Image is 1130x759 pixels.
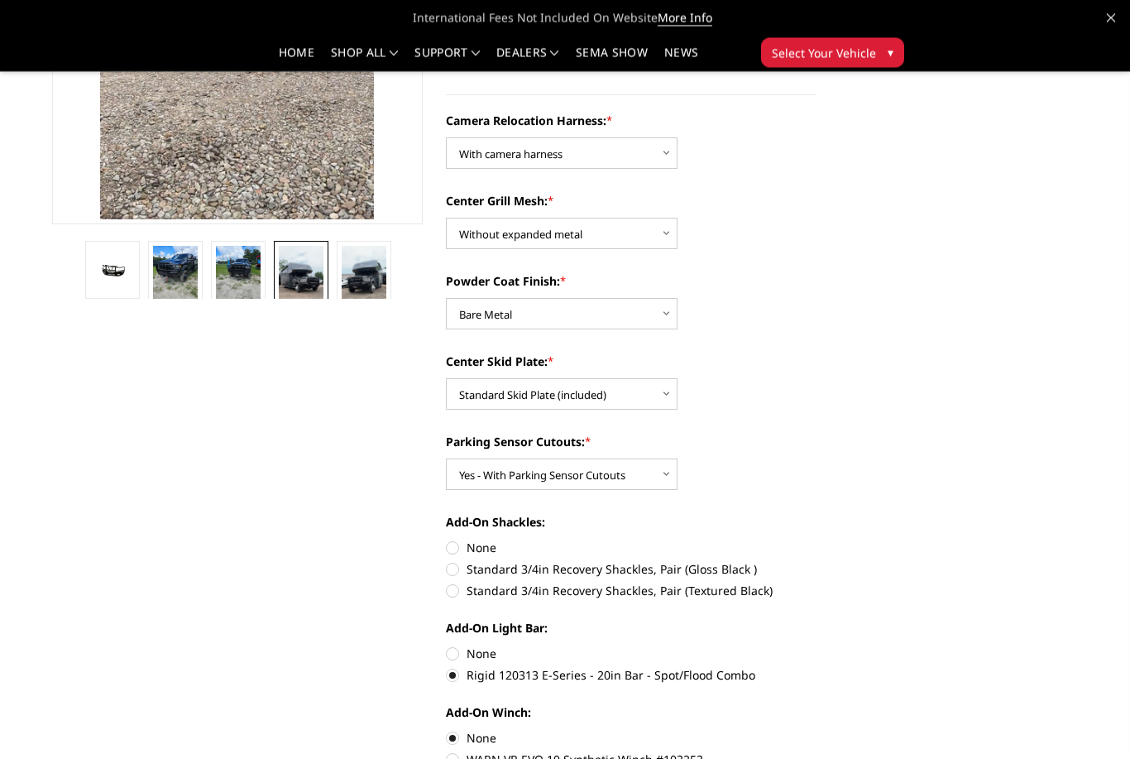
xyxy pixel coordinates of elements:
a: shop all [331,47,398,71]
label: Powder Coat Finish: [446,273,816,291]
a: Home [279,47,314,71]
label: Standard 3/4in Recovery Shackles, Pair (Textured Black) [446,583,816,600]
label: None [446,646,816,663]
a: Dealers [496,47,559,71]
span: Select Your Vehicle [772,45,876,62]
a: News [664,47,698,71]
label: Rigid 120313 E-Series - 20in Bar - Spot/Flood Combo [446,667,816,685]
label: Parking Sensor Cutouts: [446,434,816,451]
label: None [446,540,816,557]
label: Center Skid Plate: [446,353,816,371]
a: More Info [658,10,712,26]
button: Select Your Vehicle [761,38,904,68]
label: Standard 3/4in Recovery Shackles, Pair (Gloss Black ) [446,561,816,579]
img: 2019-2025 Ram 2500-3500 - T2 Series - Extreme Front Bumper (receiver or winch) [342,247,386,326]
img: 2019-2025 Ram 2500-3500 - T2 Series - Extreme Front Bumper (receiver or winch) [216,247,261,306]
img: 2019-2025 Ram 2500-3500 - T2 Series - Extreme Front Bumper (receiver or winch) [279,247,323,326]
label: Camera Relocation Harness: [446,113,816,130]
label: Add-On Light Bar: [446,620,816,637]
span: International Fees Not Included On Website [52,2,1078,35]
label: None [446,730,816,747]
img: 2019-2025 Ram 2500-3500 - T2 Series - Extreme Front Bumper (receiver or winch) [153,247,198,306]
label: Center Grill Mesh: [446,193,816,210]
a: Support [414,47,480,71]
a: SEMA Show [576,47,648,71]
span: ▾ [888,44,893,61]
label: Add-On Winch: [446,704,816,722]
img: 2019-2025 Ram 2500-3500 - T2 Series - Extreme Front Bumper (receiver or winch) [90,260,135,281]
label: Add-On Shackles: [446,514,816,531]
